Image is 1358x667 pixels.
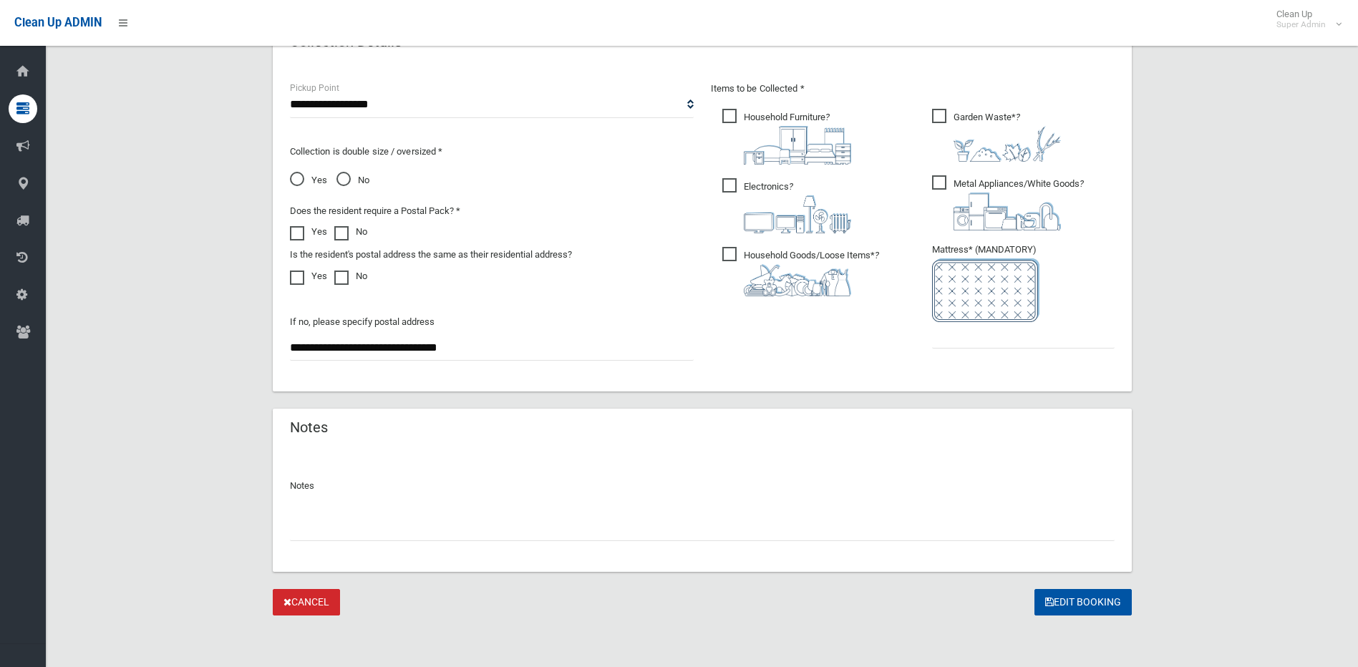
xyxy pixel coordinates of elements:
p: Items to be Collected * [711,80,1115,97]
span: Electronics [722,178,851,233]
span: Clean Up ADMIN [14,16,102,29]
img: 4fd8a5c772b2c999c83690221e5242e0.png [954,126,1061,162]
span: Metal Appliances/White Goods [932,175,1084,230]
button: Edit Booking [1034,589,1132,615]
img: e7408bece873d2c1783593a074e5cb2f.png [932,258,1039,322]
i: ? [954,112,1061,162]
i: ? [954,178,1084,230]
label: No [334,268,367,285]
span: Household Furniture [722,109,851,165]
img: 394712a680b73dbc3d2a6a3a7ffe5a07.png [744,195,851,233]
i: ? [744,250,879,296]
a: Cancel [273,589,340,615]
label: Yes [290,268,327,285]
span: Garden Waste* [932,109,1061,162]
img: b13cc3517677393f34c0a387616ef184.png [744,264,851,296]
img: 36c1b0289cb1767239cdd3de9e694f19.png [954,193,1061,230]
span: Yes [290,172,327,189]
label: Does the resident require a Postal Pack? * [290,203,460,220]
header: Notes [273,414,345,442]
small: Super Admin [1276,19,1326,30]
i: ? [744,112,851,165]
p: Notes [290,477,1115,495]
span: Mattress* (MANDATORY) [932,244,1115,322]
i: ? [744,181,851,233]
label: Is the resident's postal address the same as their residential address? [290,246,572,263]
label: If no, please specify postal address [290,313,435,331]
span: No [336,172,369,189]
label: Yes [290,223,327,240]
label: No [334,223,367,240]
p: Collection is double size / oversized * [290,143,694,160]
img: aa9efdbe659d29b613fca23ba79d85cb.png [744,126,851,165]
span: Clean Up [1269,9,1340,30]
span: Household Goods/Loose Items* [722,247,879,296]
